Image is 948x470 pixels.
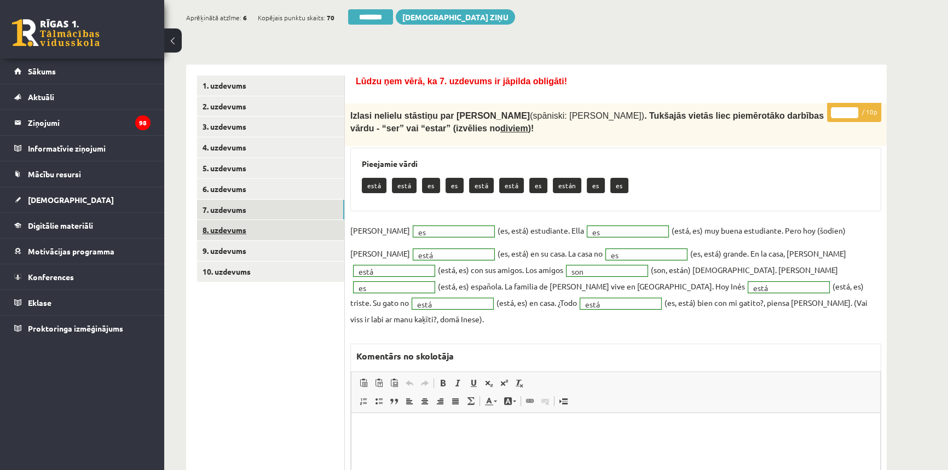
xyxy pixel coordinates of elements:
[396,9,515,25] a: [DEMOGRAPHIC_DATA] ziņu
[12,19,100,47] a: Rīgas 1. Tālmācības vidusskola
[435,376,450,390] a: Treknraksts (vadīšanas taustiņš+B)
[422,178,440,193] p: es
[14,290,151,315] a: Eklase
[371,376,386,390] a: Ievietot kā vienkāršu tekstu (vadīšanas taustiņš+pārslēgšanas taustiņš+V)
[197,158,344,178] a: 5. uzdevums
[610,178,628,193] p: es
[585,299,646,310] span: está
[14,161,151,187] a: Mācību resursi
[197,137,344,158] a: 4. uzdevums
[530,111,644,120] span: (spāniski: [PERSON_NAME])
[417,394,432,408] a: Centrēti
[463,394,478,408] a: Math
[14,59,151,84] a: Sākums
[350,222,410,239] p: [PERSON_NAME]
[556,394,571,408] a: Ievietot lapas pārtraukumu drukai
[567,265,648,276] a: son
[827,103,881,122] p: / 10p
[28,323,123,333] span: Proktoringa izmēģinājums
[28,110,151,135] legend: Ziņojumi
[28,272,74,282] span: Konferences
[28,66,56,76] span: Sākums
[197,179,344,199] a: 6. uzdevums
[753,282,814,293] span: está
[351,344,459,368] label: Komentārs no skolotāja
[481,376,496,390] a: Apakšraksts
[258,9,325,26] span: Kopējais punktu skaits:
[512,376,527,390] a: Noņemt stilus
[135,115,151,130] i: 98
[28,136,151,161] legend: Informatīvie ziņojumi
[496,376,512,390] a: Augšraksts
[418,249,479,260] span: está
[327,9,334,26] span: 70
[413,226,494,237] a: es
[500,124,528,133] u: diviem
[197,241,344,261] a: 9. uzdevums
[580,298,661,309] a: está
[197,117,344,137] a: 3. uzdevums
[197,76,344,96] a: 1. uzdevums
[350,111,824,132] span: . Tukšajās vietās liec piemērotāko darbības vārdu - “ser” vai “estar” (izvēlies no )!
[28,246,114,256] span: Motivācijas programma
[362,159,870,169] h3: Pieejamie vārdi
[469,178,494,193] p: está
[28,195,114,205] span: [DEMOGRAPHIC_DATA]
[418,227,479,237] span: es
[448,394,463,408] a: Izlīdzināt malas
[14,239,151,264] a: Motivācijas programma
[28,298,51,307] span: Eklase
[359,266,420,277] span: está
[14,213,151,238] a: Digitālie materiāli
[611,249,672,260] span: es
[28,169,81,179] span: Mācību resursi
[362,178,386,193] p: está
[186,9,241,26] span: Aprēķinātā atzīme:
[386,394,402,408] a: Bloka citāts
[450,376,466,390] a: Slīpraksts (vadīšanas taustiņš+I)
[354,282,435,293] a: es
[500,394,519,408] a: Fona krāsa
[392,178,417,193] p: está
[197,262,344,282] a: 10. uzdevums
[350,222,881,327] fieldset: (es, está) estudiante. Ella (está, es) muy buena estudiante. Pero hoy (šodien) [PERSON_NAME] (es,...
[432,394,448,408] a: Izlīdzināt pa labi
[14,110,151,135] a: Ziņojumi98
[412,298,493,309] a: está
[553,178,581,193] p: están
[402,394,417,408] a: Izlīdzināt pa kreisi
[413,249,494,260] a: está
[587,226,668,237] a: es
[592,227,654,237] span: es
[466,376,481,390] a: Pasvītrojums (vadīšanas taustiņš+U)
[243,9,247,26] span: 6
[571,266,633,277] span: son
[359,282,420,293] span: es
[587,178,605,193] p: es
[417,376,432,390] a: Atkārtot (vadīšanas taustiņš+Y)
[446,178,464,193] p: es
[354,265,435,276] a: está
[14,84,151,109] a: Aktuāli
[14,187,151,212] a: [DEMOGRAPHIC_DATA]
[481,394,500,408] a: Teksta krāsa
[28,92,54,102] span: Aktuāli
[748,282,829,293] a: está
[537,394,553,408] a: Atsaistīt
[606,249,687,260] a: es
[28,221,93,230] span: Digitālie materiāli
[350,111,530,120] span: Izlasi nelielu stāstiņu par [PERSON_NAME]
[402,376,417,390] a: Atcelt (vadīšanas taustiņš+Z)
[522,394,537,408] a: Saite (vadīšanas taustiņš+K)
[14,264,151,289] a: Konferences
[356,376,371,390] a: Ielīmēt (vadīšanas taustiņš+V)
[14,316,151,341] a: Proktoringa izmēģinājums
[529,178,547,193] p: es
[197,220,344,240] a: 8. uzdevums
[14,136,151,161] a: Informatīvie ziņojumi
[417,299,478,310] span: está
[356,394,371,408] a: Ievietot/noņemt numurētu sarakstu
[356,77,567,86] span: Lūdzu ņem vērā, ka 7. uzdevums ir jāpilda obligāti!
[197,200,344,220] a: 7. uzdevums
